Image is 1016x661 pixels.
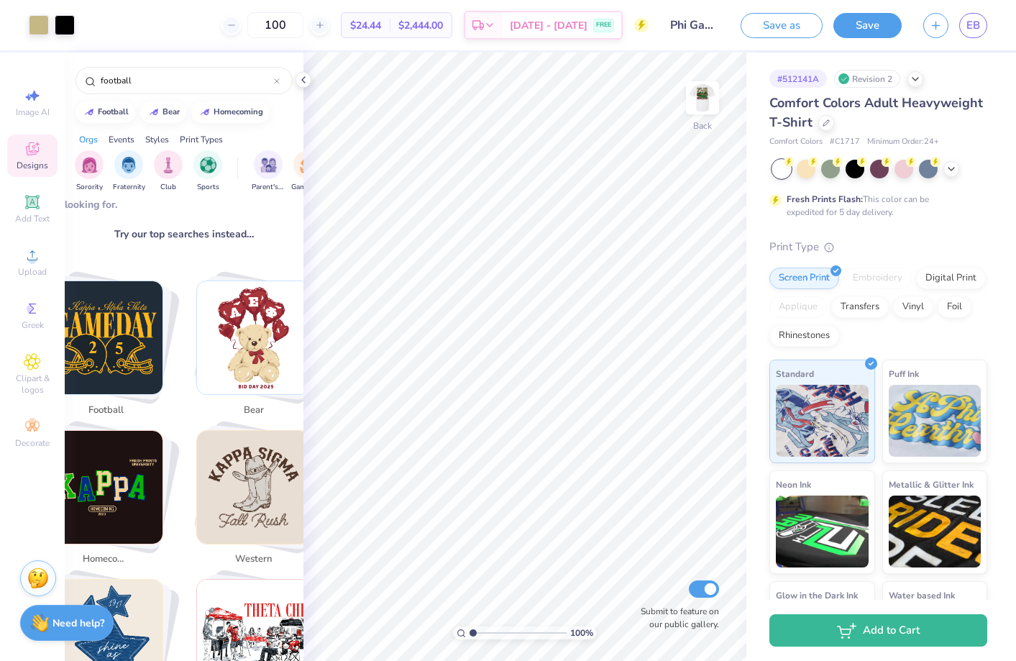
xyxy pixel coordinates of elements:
[76,182,103,193] span: Sorority
[193,150,222,193] button: filter button
[570,626,593,639] span: 100 %
[163,108,180,116] div: bear
[180,133,223,146] div: Print Types
[787,193,964,219] div: This color can be expedited for 5 day delivery.
[893,296,933,318] div: Vinyl
[114,227,254,242] span: Try our top searches instead…
[83,552,129,567] span: homecoming
[830,136,860,148] span: # C1717
[16,106,50,118] span: Image AI
[154,150,183,193] button: filter button
[121,157,137,173] img: Fraternity Image
[769,70,827,88] div: # 512141A
[398,18,443,33] span: $2,444.00
[197,281,310,394] img: bear
[99,73,274,88] input: Try "Alpha"
[787,193,863,205] strong: Fresh Prints Flash:
[688,83,717,112] img: Back
[40,281,180,423] button: Stack Card Button football
[148,108,160,117] img: trend_line.gif
[50,281,163,394] img: football
[843,268,912,289] div: Embroidery
[22,319,44,331] span: Greek
[145,133,169,146] div: Styles
[252,150,285,193] div: filter for Parent's Weekend
[966,17,980,34] span: EB
[596,20,611,30] span: FREE
[938,296,971,318] div: Foil
[154,150,183,193] div: filter for Club
[510,18,587,33] span: [DATE] - [DATE]
[350,18,381,33] span: $24.44
[197,431,310,544] img: western
[83,404,129,418] span: football
[776,477,811,492] span: Neon Ink
[160,182,176,193] span: Club
[769,614,987,647] button: Add to Cart
[776,366,814,381] span: Standard
[300,157,316,173] img: Game Day Image
[15,437,50,449] span: Decorate
[75,101,135,123] button: football
[252,150,285,193] button: filter button
[769,296,827,318] div: Applique
[769,239,987,255] div: Print Type
[659,11,730,40] input: Untitled Design
[113,182,145,193] span: Fraternity
[15,213,50,224] span: Add Text
[50,431,163,544] img: homecoming
[214,108,263,116] div: homecoming
[776,588,858,603] span: Glow in the Dark Ink
[252,182,285,193] span: Parent's Weekend
[81,157,98,173] img: Sorority Image
[693,119,712,132] div: Back
[769,268,839,289] div: Screen Print
[75,150,104,193] button: filter button
[160,157,176,173] img: Club Image
[247,12,303,38] input: – –
[52,616,104,630] strong: Need help?
[98,108,129,116] div: football
[260,157,277,173] img: Parent's Weekend Image
[889,588,955,603] span: Water based Ink
[833,13,902,38] button: Save
[200,157,216,173] img: Sports Image
[291,150,324,193] div: filter for Game Day
[188,281,328,423] button: Stack Card Button bear
[633,605,719,631] label: Submit to feature on our public gallery.
[230,552,277,567] span: western
[83,108,95,117] img: trend_line.gif
[291,182,324,193] span: Game Day
[113,150,145,193] button: filter button
[113,150,145,193] div: filter for Fraternity
[769,325,839,347] div: Rhinestones
[889,477,974,492] span: Metallic & Glitter Ink
[79,133,98,146] div: Orgs
[916,268,986,289] div: Digital Print
[769,94,983,131] span: Comfort Colors Adult Heavyweight T-Shirt
[109,133,134,146] div: Events
[831,296,889,318] div: Transfers
[741,13,823,38] button: Save as
[17,160,48,171] span: Designs
[230,404,277,418] span: bear
[769,136,823,148] span: Comfort Colors
[776,385,869,457] img: Standard
[191,101,270,123] button: homecoming
[18,266,47,278] span: Upload
[40,430,180,573] button: Stack Card Button homecoming
[75,150,104,193] div: filter for Sorority
[188,430,328,573] button: Stack Card Button western
[199,108,211,117] img: trend_line.gif
[197,182,219,193] span: Sports
[291,150,324,193] button: filter button
[193,150,222,193] div: filter for Sports
[889,385,981,457] img: Puff Ink
[140,101,186,123] button: bear
[959,13,987,38] a: EB
[889,366,919,381] span: Puff Ink
[867,136,939,148] span: Minimum Order: 24 +
[834,70,900,88] div: Revision 2
[776,496,869,567] img: Neon Ink
[889,496,981,567] img: Metallic & Glitter Ink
